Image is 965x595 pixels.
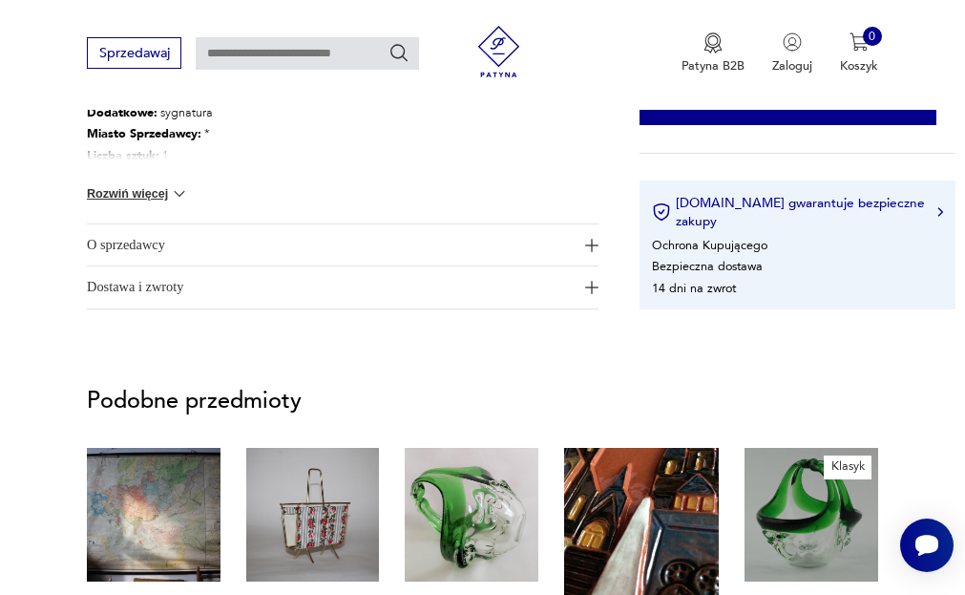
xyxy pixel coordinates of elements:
[87,102,235,124] p: sygnatura
[772,57,812,74] p: Zaloguj
[840,57,878,74] p: Koszyk
[652,193,943,229] button: [DOMAIN_NAME] gwarantuje bezpieczne zakupy
[682,32,745,74] button: Patyna B2B
[682,32,745,74] a: Ikona medaluPatyna B2B
[863,27,882,46] div: 0
[87,104,157,121] b: Dodatkowe :
[682,57,745,74] p: Patyna B2B
[900,519,954,572] iframe: Smartsupp widget button
[87,266,598,308] button: Ikona plusaDostawa i zwroty
[652,236,767,253] li: Ochrona Kupującego
[87,224,575,266] span: O sprzedawcy
[87,125,201,142] b: Miasto Sprzedawcy :
[937,206,943,216] img: Ikona strzałki w prawo
[652,258,763,275] li: Bezpieczna dostawa
[87,49,181,60] a: Sprzedawaj
[840,32,878,74] button: 0Koszyk
[388,42,409,63] button: Szukaj
[87,224,598,266] button: Ikona plusaO sprzedawcy
[87,266,575,308] span: Dostawa i zwroty
[87,392,878,413] p: Podobne przedmioty
[703,32,723,53] img: Ikona medalu
[87,145,235,167] p: 1
[772,32,812,74] button: Zaloguj
[87,184,189,203] button: Rozwiń więcej
[652,279,736,296] li: 14 dni na zwrot
[585,239,598,252] img: Ikona plusa
[850,32,869,52] img: Ikona koszyka
[87,37,181,69] button: Sprzedawaj
[585,281,598,294] img: Ikona plusa
[87,147,159,164] b: Liczba sztuk:
[783,32,802,52] img: Ikonka użytkownika
[170,184,189,203] img: chevron down
[652,202,671,221] img: Ikona certyfikatu
[467,26,531,77] img: Patyna - sklep z meblami i dekoracjami vintage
